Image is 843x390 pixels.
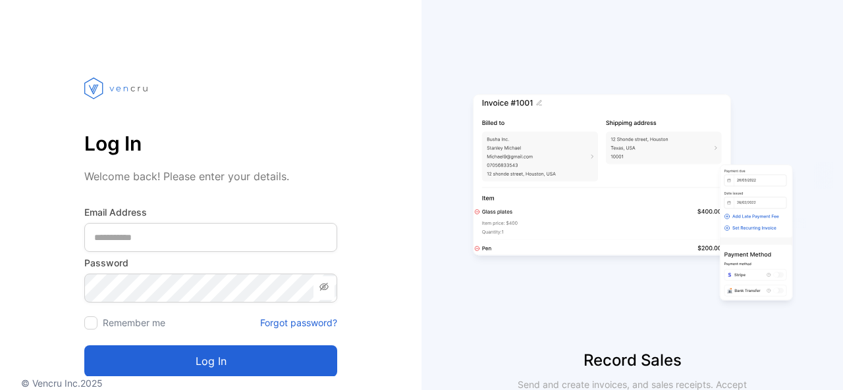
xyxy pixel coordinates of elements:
[84,168,337,184] p: Welcome back! Please enter your details.
[84,53,150,124] img: vencru logo
[84,345,337,377] button: Log in
[260,316,337,329] a: Forgot password?
[103,317,165,328] label: Remember me
[468,53,797,349] img: slider image
[84,128,337,159] p: Log In
[421,349,843,372] p: Record Sales
[84,205,337,219] label: Email Address
[84,256,337,270] label: Password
